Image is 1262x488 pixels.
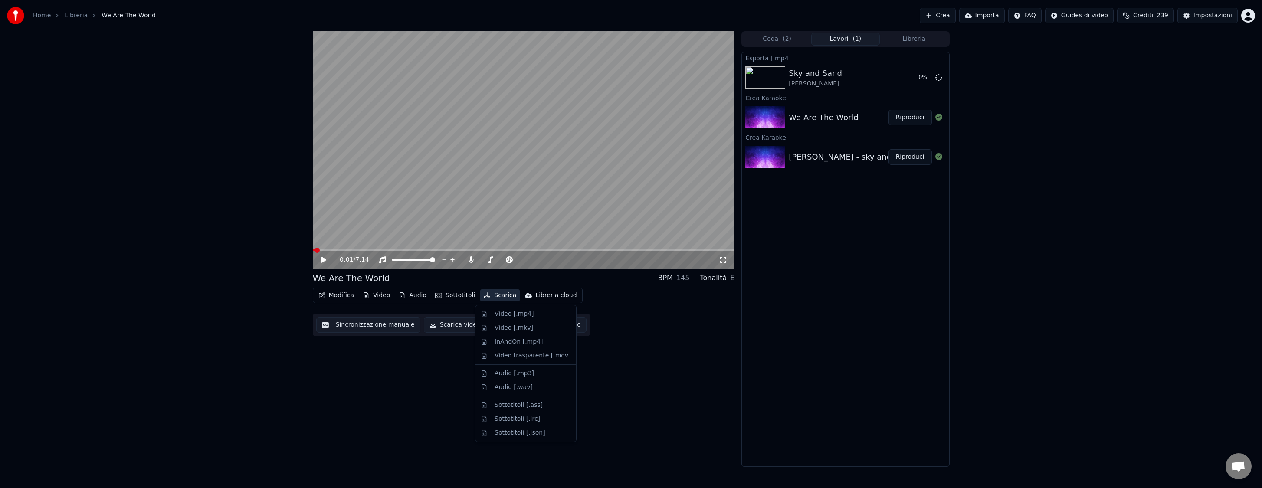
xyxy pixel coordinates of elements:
button: Sottotitoli [432,289,479,301]
div: Sottotitoli [.json] [495,429,545,437]
img: youka [7,7,24,24]
button: Modifica [315,289,358,301]
button: Riproduci [888,149,932,165]
div: Video [.mkv] [495,324,533,332]
div: Crea Karaoke [742,132,949,142]
span: ( 1 ) [852,35,861,43]
span: Crediti [1133,11,1153,20]
button: Lavori [811,33,880,46]
button: Impostazioni [1177,8,1238,23]
div: [PERSON_NAME] [789,79,842,88]
button: Guides di video [1045,8,1114,23]
div: Video [.mp4] [495,310,534,318]
div: Crea Karaoke [742,92,949,103]
div: Audio [.mp3] [495,369,534,378]
button: Video [359,289,393,301]
nav: breadcrumb [33,11,156,20]
button: Importa [959,8,1005,23]
div: Aprire la chat [1226,453,1252,479]
div: Impostazioni [1193,11,1232,20]
button: Coda [743,33,811,46]
div: Video trasparente [.mov] [495,351,571,360]
button: FAQ [1008,8,1042,23]
div: [PERSON_NAME] - sky and sand (EDIT) [789,151,939,163]
span: 0:01 [340,255,353,264]
div: Sky and Sand [789,67,842,79]
div: BPM [658,273,672,283]
button: Scarica [480,289,520,301]
span: 239 [1157,11,1168,20]
div: 145 [676,273,690,283]
div: We Are The World [789,111,858,124]
button: Scarica video [424,317,486,333]
div: Audio [.wav] [495,383,533,392]
a: Home [33,11,51,20]
div: E [730,273,734,283]
button: Sincronizzazione manuale [316,317,420,333]
div: Esporta [.mp4] [742,52,949,63]
div: Sottotitoli [.ass] [495,401,543,409]
div: / [340,255,361,264]
div: InAndOn [.mp4] [495,337,543,346]
button: Riproduci [888,110,932,125]
span: ( 2 ) [783,35,791,43]
div: We Are The World [313,272,390,284]
button: Crediti239 [1117,8,1174,23]
button: Libreria [880,33,948,46]
div: 0 % [919,74,932,81]
button: Crea [920,8,955,23]
span: We Are The World [102,11,156,20]
a: Libreria [65,11,88,20]
span: 7:14 [355,255,369,264]
div: Tonalità [700,273,727,283]
div: Libreria cloud [535,291,577,300]
div: Sottotitoli [.lrc] [495,415,540,423]
button: Audio [395,289,430,301]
